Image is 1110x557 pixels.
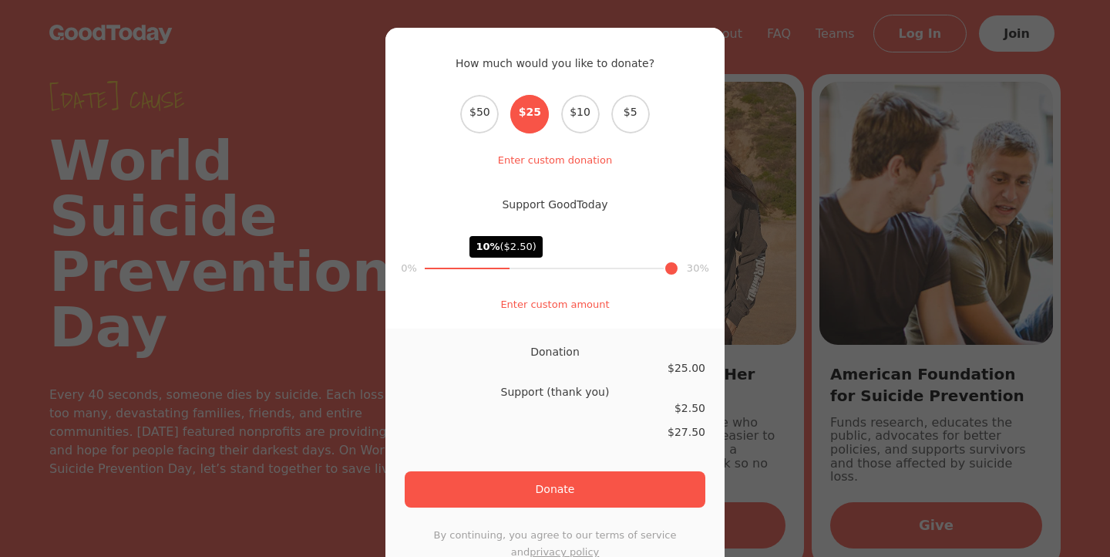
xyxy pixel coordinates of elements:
div: $ [405,424,705,441]
div: $ [405,360,705,376]
div: 30% [687,261,709,276]
span: $50 [460,95,499,133]
h2: Support GoodToday [385,169,725,236]
h2: How much would you like to donate? [385,28,725,95]
div: Support (thank you) [405,384,705,400]
a: Enter custom amount [500,299,609,310]
button: Donate [405,471,705,508]
a: Enter custom donation [498,154,612,166]
div: 10% [469,236,543,258]
div: $ [405,400,705,417]
span: ($2.50) [500,241,536,252]
div: Donation [405,344,705,360]
span: $10 [561,95,600,133]
div: 0% [401,261,417,276]
span: $5 [611,95,650,133]
span: 2.50 [681,402,705,414]
span: $25 [510,95,549,133]
span: 27.50 [674,426,705,438]
span: 25.00 [674,362,705,374]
